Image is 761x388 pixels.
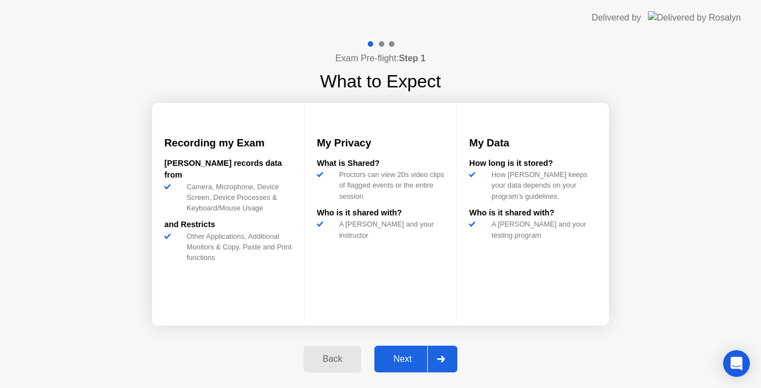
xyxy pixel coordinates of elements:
[182,231,292,263] div: Other Applications, Additional Monitors & Copy, Paste and Print functions
[592,11,641,24] div: Delivered by
[723,350,750,377] div: Open Intercom Messenger
[164,135,292,151] h3: Recording my Exam
[399,53,426,63] b: Step 1
[487,169,597,202] div: How [PERSON_NAME] keeps your data depends on your program’s guidelines.
[164,158,292,181] div: [PERSON_NAME] records data from
[307,354,358,364] div: Back
[469,135,597,151] h3: My Data
[487,219,597,240] div: A [PERSON_NAME] and your testing program
[304,346,361,372] button: Back
[317,207,445,219] div: Who is it shared with?
[317,158,445,170] div: What is Shared?
[378,354,427,364] div: Next
[335,52,426,65] h4: Exam Pre-flight:
[317,135,445,151] h3: My Privacy
[320,68,441,95] h1: What to Expect
[335,219,445,240] div: A [PERSON_NAME] and your instructor
[648,11,741,24] img: Delivered by Rosalyn
[335,169,445,202] div: Proctors can view 20s video clips of flagged events or the entire session
[469,158,597,170] div: How long is it stored?
[164,219,292,231] div: and Restricts
[182,181,292,214] div: Camera, Microphone, Device Screen, Device Processes & Keyboard/Mouse Usage
[469,207,597,219] div: Who is it shared with?
[374,346,457,372] button: Next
